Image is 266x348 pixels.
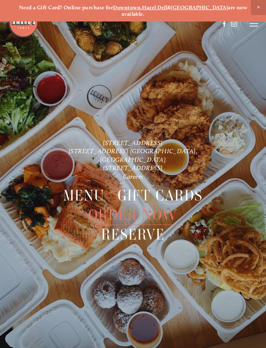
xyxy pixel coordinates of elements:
a: Careers [123,173,143,180]
img: Amaro's Table [8,8,38,38]
a: [STREET_ADDRESS] [103,139,163,146]
a: [GEOGRAPHIC_DATA] [171,4,228,11]
strong: are now available. [122,4,248,17]
strong: & [167,4,171,11]
a: Hazel Dell [142,4,167,11]
strong: , [141,4,142,11]
span: Menu [63,186,104,206]
a: Downtown [113,4,141,11]
a: [STREET_ADDRESS] [103,164,163,172]
a: Reserve [101,225,165,244]
a: Menu [63,186,104,205]
span: Gift Cards [118,186,203,206]
a: Order Now [88,206,178,225]
a: Gift Cards [118,186,203,205]
strong: Need a Gift Card? Online purchase for [19,4,113,11]
a: [STREET_ADDRESS] [GEOGRAPHIC_DATA], [GEOGRAPHIC_DATA] [69,148,199,163]
span: Reserve [101,225,165,245]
